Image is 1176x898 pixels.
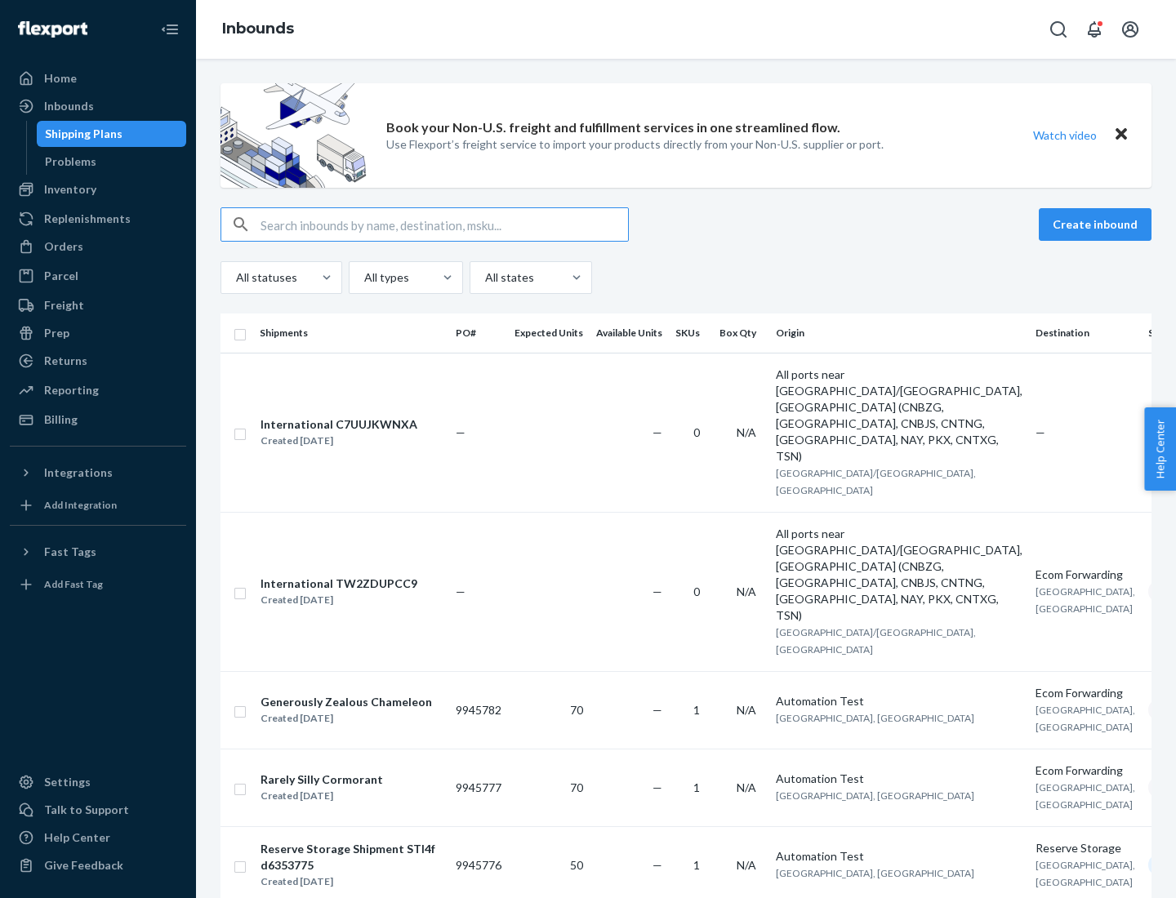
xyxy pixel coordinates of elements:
[776,712,974,724] span: [GEOGRAPHIC_DATA], [GEOGRAPHIC_DATA]
[769,313,1029,353] th: Origin
[222,20,294,38] a: Inbounds
[456,425,465,439] span: —
[261,433,417,449] div: Created [DATE]
[44,181,96,198] div: Inventory
[570,780,583,794] span: 70
[44,544,96,560] div: Fast Tags
[1036,859,1135,888] span: [GEOGRAPHIC_DATA], [GEOGRAPHIC_DATA]
[776,626,976,656] span: [GEOGRAPHIC_DATA]/[GEOGRAPHIC_DATA], [GEOGRAPHIC_DATA]
[10,377,186,403] a: Reporting
[776,693,1022,709] div: Automation Test
[737,780,756,794] span: N/A
[483,269,485,286] input: All states
[261,416,417,433] div: International C7UUJKWNXA
[449,671,508,749] td: 9945782
[261,874,442,890] div: Created [DATE]
[261,694,432,710] div: Generously Zealous Chameleon
[261,841,442,874] div: Reserve Storage Shipment STI4fd6353775
[776,848,1022,865] div: Automation Test
[1036,762,1135,779] div: Ecom Forwarding
[44,70,77,87] div: Home
[261,592,417,608] div: Created [DATE]
[737,585,756,598] span: N/A
[44,238,83,255] div: Orders
[44,829,110,846] div: Help Center
[737,425,756,439] span: N/A
[261,208,628,241] input: Search inbounds by name, destination, msku...
[1036,685,1135,701] div: Ecom Forwarding
[44,411,78,428] div: Billing
[1144,407,1176,491] button: Help Center
[737,858,756,872] span: N/A
[44,353,87,369] div: Returns
[37,121,187,147] a: Shipping Plans
[10,263,186,289] a: Parcel
[261,710,432,727] div: Created [DATE]
[261,771,383,788] div: Rarely Silly Cormorant
[18,21,87,38] img: Flexport logo
[653,425,662,439] span: —
[776,467,976,496] span: [GEOGRAPHIC_DATA]/[GEOGRAPHIC_DATA], [GEOGRAPHIC_DATA]
[1022,123,1107,147] button: Watch video
[737,703,756,717] span: N/A
[261,576,417,592] div: International TW2ZDUPCC9
[10,852,186,878] button: Give Feedback
[10,65,186,91] a: Home
[10,769,186,795] a: Settings
[653,585,662,598] span: —
[261,788,383,804] div: Created [DATE]
[1036,704,1135,733] span: [GEOGRAPHIC_DATA], [GEOGRAPHIC_DATA]
[10,292,186,318] a: Freight
[209,6,307,53] ol: breadcrumbs
[10,460,186,486] button: Integrations
[1036,840,1135,856] div: Reserve Storage
[44,774,91,790] div: Settings
[10,176,186,202] a: Inventory
[10,206,186,232] a: Replenishments
[45,153,96,170] div: Problems
[10,233,186,260] a: Orders
[44,802,129,818] div: Talk to Support
[776,867,974,879] span: [GEOGRAPHIC_DATA], [GEOGRAPHIC_DATA]
[10,348,186,374] a: Returns
[44,98,94,114] div: Inbounds
[653,703,662,717] span: —
[44,857,123,874] div: Give Feedback
[1036,781,1135,811] span: [GEOGRAPHIC_DATA], [GEOGRAPHIC_DATA]
[44,465,113,481] div: Integrations
[1042,13,1075,46] button: Open Search Box
[45,126,122,142] div: Shipping Plans
[1036,567,1135,583] div: Ecom Forwarding
[653,780,662,794] span: —
[1036,585,1135,615] span: [GEOGRAPHIC_DATA], [GEOGRAPHIC_DATA]
[44,297,84,313] div: Freight
[10,825,186,851] a: Help Center
[776,526,1022,624] div: All ports near [GEOGRAPHIC_DATA]/[GEOGRAPHIC_DATA], [GEOGRAPHIC_DATA] (CNBZG, [GEOGRAPHIC_DATA], ...
[449,313,508,353] th: PO#
[44,211,131,227] div: Replenishments
[10,492,186,518] a: Add Integration
[10,407,186,433] a: Billing
[44,577,103,591] div: Add Fast Tag
[37,149,187,175] a: Problems
[456,585,465,598] span: —
[44,382,99,398] div: Reporting
[1111,123,1132,147] button: Close
[386,136,884,153] p: Use Flexport’s freight service to import your products directly from your Non-U.S. supplier or port.
[653,858,662,872] span: —
[669,313,713,353] th: SKUs
[1036,425,1045,439] span: —
[776,789,974,802] span: [GEOGRAPHIC_DATA], [GEOGRAPHIC_DATA]
[10,797,186,823] a: Talk to Support
[10,320,186,346] a: Prep
[776,771,1022,787] div: Automation Test
[776,367,1022,465] div: All ports near [GEOGRAPHIC_DATA]/[GEOGRAPHIC_DATA], [GEOGRAPHIC_DATA] (CNBZG, [GEOGRAPHIC_DATA], ...
[693,703,700,717] span: 1
[693,585,700,598] span: 0
[570,703,583,717] span: 70
[713,313,769,353] th: Box Qty
[1114,13,1147,46] button: Open account menu
[253,313,449,353] th: Shipments
[570,858,583,872] span: 50
[154,13,186,46] button: Close Navigation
